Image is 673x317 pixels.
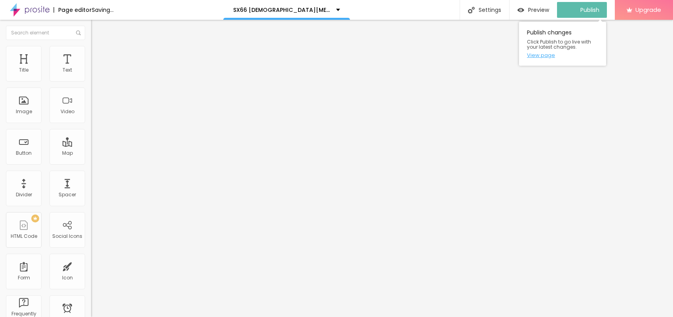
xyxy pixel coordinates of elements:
span: Publish [580,7,599,13]
a: View page [527,53,598,58]
div: Text [63,67,72,73]
div: Divider [16,192,32,197]
div: Form [18,275,30,281]
span: Click Publish to go live with your latest changes. [527,39,598,49]
img: Icone [468,7,475,13]
div: Button [16,150,32,156]
div: Social Icons [52,233,82,239]
img: Icone [76,30,81,35]
div: Icon [62,275,73,281]
input: Search element [6,26,85,40]
iframe: Editor [91,20,673,317]
button: Preview [510,2,557,18]
div: Map [62,150,73,156]
span: Upgrade [635,6,661,13]
span: Preview [528,7,549,13]
button: Publish [557,2,607,18]
div: Publish changes [519,22,606,66]
p: SX66 [DEMOGRAPHIC_DATA][MEDICAL_DATA] [GEOGRAPHIC_DATA] [233,7,330,13]
img: view-1.svg [517,7,524,13]
div: Title [19,67,29,73]
div: HTML Code [11,233,37,239]
div: Spacer [59,192,76,197]
div: Saving... [92,7,114,13]
div: Page editor [53,7,92,13]
div: Image [16,109,32,114]
div: Video [61,109,74,114]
